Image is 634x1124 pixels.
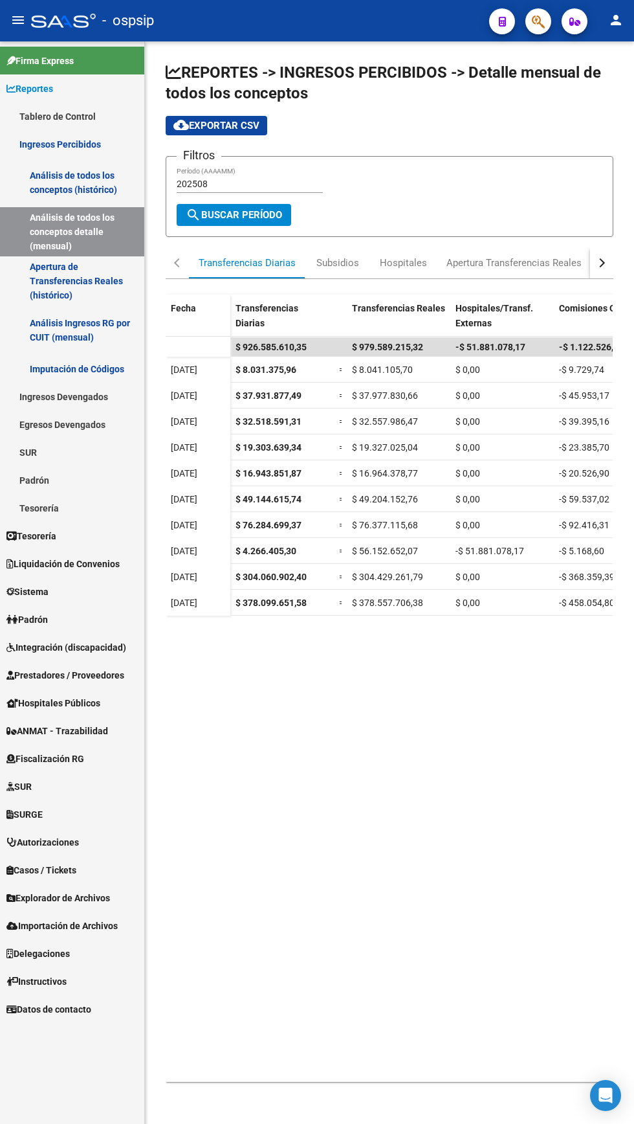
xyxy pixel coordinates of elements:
mat-icon: search [186,207,201,223]
span: ANMAT - Trazabilidad [6,724,108,738]
span: Firma Express [6,54,74,68]
div: Hospitales [380,256,427,270]
span: $ 32.557.986,47 [352,416,418,427]
div: Transferencias Diarias [199,256,296,270]
span: REPORTES -> INGRESOS PERCIBIDOS -> Detalle mensual de todos los conceptos [166,63,601,102]
div: Open Intercom Messenger [590,1080,621,1111]
span: $ 8.041.105,70 [352,365,413,375]
span: [DATE] [171,390,197,401]
span: Exportar CSV [173,120,259,131]
datatable-header-cell: Fecha [166,295,230,349]
span: $ 49.204.152,76 [352,494,418,504]
span: $ 37.977.830,66 [352,390,418,401]
span: $ 76.284.699,37 [235,520,301,530]
span: = [339,442,344,453]
span: Integración (discapacidad) [6,640,126,655]
span: -$ 39.395,16 [559,416,609,427]
span: [DATE] [171,546,197,556]
span: $ 0,00 [455,416,480,427]
span: -$ 1.122.526,80 [559,342,624,352]
span: Reportes [6,82,53,96]
span: Fiscalización RG [6,752,84,766]
span: Transferencias Reales [352,303,445,313]
span: $ 16.964.378,77 [352,468,418,478]
span: [DATE] [171,572,197,582]
span: Transferencias Diarias [235,303,298,328]
span: -$ 458.054,80 [559,598,615,608]
span: = [339,520,344,530]
span: -$ 51.881.078,17 [455,342,525,352]
span: $ 0,00 [455,494,480,504]
span: [DATE] [171,520,197,530]
span: $ 304.060.902,40 [235,572,307,582]
span: Importación de Archivos [6,919,118,933]
datatable-header-cell: Transferencias Diarias [230,295,334,349]
span: -$ 51.881.078,17 [455,546,524,556]
span: Casos / Tickets [6,863,76,877]
span: Tesorería [6,529,56,543]
span: SURGE [6,807,43,822]
span: [DATE] [171,442,197,453]
span: $ 0,00 [455,520,480,530]
mat-icon: cloud_download [173,117,189,133]
span: [DATE] [171,468,197,478]
span: -$ 20.526,90 [559,468,609,478]
span: $ 304.429.261,79 [352,572,423,582]
button: Buscar Período [177,204,291,226]
span: $ 4.266.405,30 [235,546,296,556]
span: = [339,468,344,478]
span: -$ 5.168,60 [559,546,604,556]
span: $ 0,00 [455,442,480,453]
span: $ 378.099.651,58 [235,598,307,608]
span: $ 19.303.639,34 [235,442,301,453]
span: [DATE] [171,416,197,427]
span: Hospitales Públicos [6,696,100,710]
div: Apertura Transferencias Reales [446,256,582,270]
span: Prestadores / Proveedores [6,668,124,682]
span: Delegaciones [6,947,70,961]
button: Exportar CSV [166,116,267,135]
span: - ospsip [102,6,154,35]
span: $ 0,00 [455,598,480,608]
datatable-header-cell: Transferencias Reales [347,295,450,349]
span: Hospitales/Transf. Externas [455,303,533,328]
span: Explorador de Archivos [6,891,110,905]
span: $ 16.943.851,87 [235,468,301,478]
span: $ 378.557.706,38 [352,598,423,608]
span: = [339,365,344,375]
span: $ 76.377.115,68 [352,520,418,530]
span: = [339,572,344,582]
span: Autorizaciones [6,835,79,849]
span: -$ 23.385,70 [559,442,609,453]
div: Subsidios [316,256,359,270]
span: $ 979.589.215,32 [352,342,423,352]
span: $ 0,00 [455,468,480,478]
span: = [339,546,344,556]
span: $ 8.031.375,96 [235,365,296,375]
span: Fecha [171,303,196,313]
span: $ 49.144.615,74 [235,494,301,504]
span: = [339,416,344,427]
span: -$ 368.359,39 [559,572,615,582]
datatable-header-cell: Hospitales/Transf. Externas [450,295,554,349]
span: $ 19.327.025,04 [352,442,418,453]
span: $ 56.152.652,07 [352,546,418,556]
span: -$ 92.416,31 [559,520,609,530]
span: Instructivos [6,974,67,989]
span: $ 32.518.591,31 [235,416,301,427]
span: -$ 45.953,17 [559,390,609,401]
span: -$ 59.537,02 [559,494,609,504]
span: Liquidación de Convenios [6,557,120,571]
span: $ 0,00 [455,365,480,375]
span: -$ 9.729,74 [559,365,604,375]
span: $ 37.931.877,49 [235,390,301,401]
span: = [339,598,344,608]
mat-icon: menu [10,12,26,28]
mat-icon: person [608,12,624,28]
h3: Filtros [177,146,221,164]
span: $ 926.585.610,35 [235,342,307,352]
span: SUR [6,780,32,794]
span: [DATE] [171,598,197,608]
span: Buscar Período [186,209,282,221]
span: Sistema [6,585,49,599]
